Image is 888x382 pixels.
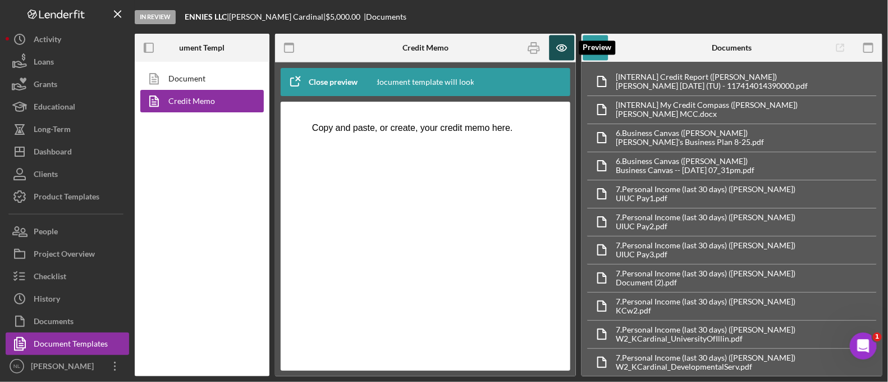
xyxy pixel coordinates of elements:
div: People [34,220,58,245]
div: Grants [34,73,57,98]
button: Close preview [281,71,369,93]
div: Loans [34,51,54,76]
div: 6. Business Canvas ([PERSON_NAME]) [616,157,754,166]
button: Dashboard [6,140,129,163]
div: [INTERNAL] My Credit Compass ([PERSON_NAME]) [616,101,798,110]
div: Document Templates [34,333,108,358]
div: Close preview [309,71,358,93]
div: [PERSON_NAME] [28,355,101,380]
button: History [6,288,129,310]
div: 7. Personal Income (last 30 days) ([PERSON_NAME]) [616,185,795,194]
div: Product Templates [34,185,99,211]
div: Checklist [34,265,66,290]
button: People [6,220,129,243]
button: NL[PERSON_NAME] [6,355,129,378]
div: 7. Personal Income (last 30 days) ([PERSON_NAME]) [616,325,795,334]
div: [PERSON_NAME]'s Business Plan 8-25.pdf [616,138,764,147]
div: Educational [34,95,75,121]
div: 7. Personal Income (last 30 days) ([PERSON_NAME]) [616,213,795,222]
div: [PERSON_NAME] [DATE] (TU) - 117414014390000.pdf [616,81,808,90]
div: In Review [135,10,176,24]
b: Document Templates [166,43,239,52]
button: Grants [6,73,129,95]
b: Documents [712,43,752,52]
text: NL [13,363,21,370]
div: 6. Business Canvas ([PERSON_NAME]) [616,129,764,138]
div: 7. Personal Income (last 30 days) ([PERSON_NAME]) [616,241,795,250]
div: 7. Personal Income (last 30 days) ([PERSON_NAME]) [616,269,795,278]
button: Product Templates [6,185,129,208]
div: [PERSON_NAME] MCC.docx [616,110,798,119]
div: Activity [34,28,61,53]
button: Documents [6,310,129,333]
div: W2_KCardinal_UniversityOfIllin.pdf [616,334,795,343]
div: UIUC Pay3.pdf [616,250,795,259]
div: This is how your document template will look when completed [317,68,534,96]
div: KCw2.pdf [616,306,795,315]
div: UIUC Pay1.pdf [616,194,795,203]
button: Checklist [6,265,129,288]
div: Document (2).pdf [616,278,795,287]
a: Document [140,67,258,90]
div: W2_KCardinal_DevelopmentalServ.pdf [616,362,795,371]
div: Documents [34,310,74,335]
button: Project Overview [6,243,129,265]
div: | Documents [364,12,406,21]
b: ENNIES LLC [185,12,227,21]
div: Project Overview [34,243,95,268]
div: Dashboard [34,140,72,166]
div: Long-Term [34,118,71,143]
span: 1 [873,333,882,342]
div: [PERSON_NAME] Cardinal | [229,12,326,21]
div: 7. Personal Income (last 30 days) ([PERSON_NAME]) [616,353,795,362]
button: Activity [6,28,129,51]
b: Credit Memo [402,43,448,52]
button: Long-Term [6,118,129,140]
div: 7. Personal Income (last 30 days) ([PERSON_NAME]) [616,297,795,306]
iframe: Intercom live chat [850,333,877,360]
div: History [34,288,60,313]
button: Document Templates [6,333,129,355]
button: Loans [6,51,129,73]
div: [INTERNAL] Credit Report ([PERSON_NAME]) [616,72,808,81]
button: Educational [6,95,129,118]
div: | [185,12,229,21]
div: Clients [34,163,58,188]
div: Business Canvas -- [DATE] 07_31pm.pdf [616,166,754,175]
div: $5,000.00 [326,12,364,21]
button: Clients [6,163,129,185]
div: UIUC Pay2.pdf [616,222,795,231]
iframe: Rich Text Area [303,113,548,360]
a: Credit Memo [140,90,258,112]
